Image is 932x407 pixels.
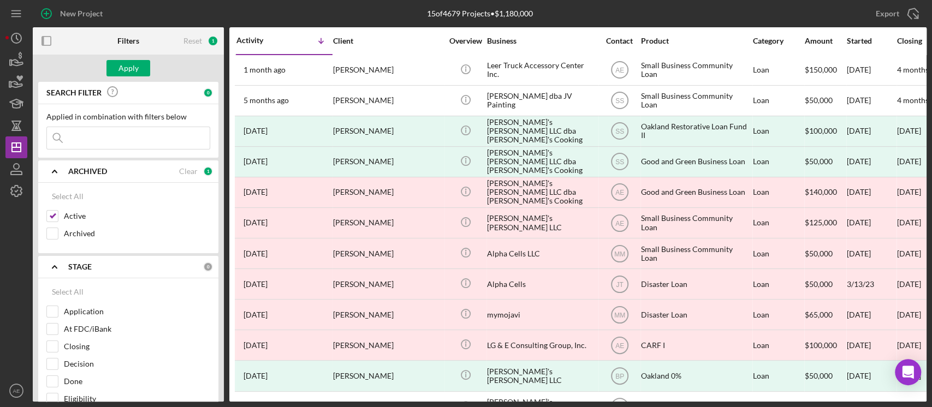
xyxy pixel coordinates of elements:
div: Oakland 0% [641,361,750,390]
div: [PERSON_NAME]'s [PERSON_NAME] LLC [487,208,596,237]
div: [DATE] [847,178,896,207]
div: [DATE] [847,56,896,85]
time: [DATE] [897,340,921,350]
div: 0 [203,88,213,98]
time: 2023-03-13 22:42 [244,280,268,289]
div: Loan [753,239,804,268]
time: 2022-12-27 23:45 [244,310,268,319]
div: Started [847,37,896,45]
div: Good and Green Business Loan [641,178,750,207]
div: [PERSON_NAME] [333,300,442,329]
div: Client [333,37,442,45]
div: Small Business Community Loan [641,86,750,115]
div: Loan [753,331,804,360]
b: SEARCH FILTER [46,88,102,97]
time: 2023-03-30 00:17 [244,249,268,258]
time: 2023-11-06 19:25 [244,218,268,227]
div: Alpha Cells [487,270,596,298]
button: Select All [46,281,89,303]
div: Loan [753,270,804,298]
div: $100,000 [805,331,846,360]
button: Export [865,3,927,25]
div: 3/13/23 [847,270,896,298]
div: Loan [753,208,804,237]
div: Select All [52,185,84,207]
div: Small Business Community Loan [641,239,750,268]
div: CARF I [641,331,750,360]
time: [DATE] [897,187,921,196]
div: Loan [753,56,804,85]
div: $50,000 [805,86,846,115]
time: [DATE] [897,279,921,289]
button: AE [5,380,27,402]
div: 1 [203,166,213,176]
div: Loan [753,300,804,329]
label: Archived [64,228,210,239]
div: [DATE] [847,300,896,329]
text: AE [615,67,624,74]
div: [PERSON_NAME] dba JV Painting [487,86,596,115]
div: Small Business Community Loan [641,208,750,237]
div: Good and Green Business Loan [641,147,750,176]
div: [DATE] [847,117,896,146]
div: [DATE] [897,127,921,135]
label: Done [64,376,210,387]
div: Disaster Loan [641,300,750,329]
div: Loan [753,147,804,176]
div: [PERSON_NAME] [333,117,442,146]
time: 2022-07-20 23:36 [244,372,268,380]
div: Select All [52,281,84,303]
label: Active [64,211,210,222]
div: Leer Truck Accessory Center Inc. [487,56,596,85]
div: Business [487,37,596,45]
div: Oakland Restorative Loan Fund II [641,117,750,146]
div: $65,000 [805,300,846,329]
div: mymojavi [487,300,596,329]
div: Loan [753,117,804,146]
time: [DATE] [897,310,921,319]
div: [DATE] [847,147,896,176]
time: 2024-11-13 00:43 [244,188,268,196]
div: Loan [753,86,804,115]
time: 2025-02-25 20:50 [244,157,268,166]
time: 2022-07-22 21:18 [244,341,268,350]
div: [DATE] [847,331,896,360]
div: [PERSON_NAME] [333,208,442,237]
div: [PERSON_NAME] [333,361,442,390]
text: JT [616,280,624,288]
div: [DATE] [847,361,896,390]
div: Product [641,37,750,45]
div: $50,000 [805,239,846,268]
div: Small Business Community Loan [641,56,750,85]
div: Disaster Loan [641,270,750,298]
div: $50,000 [805,147,846,176]
div: [PERSON_NAME] [333,147,442,176]
div: Export [876,3,899,25]
div: Reset [183,37,202,45]
div: Contact [599,37,640,45]
text: AE [615,342,624,349]
div: [PERSON_NAME] [333,331,442,360]
div: [PERSON_NAME] [333,56,442,85]
time: [DATE] [897,218,921,227]
div: [DATE] [847,239,896,268]
div: [PERSON_NAME]'s [PERSON_NAME] LLC dba [PERSON_NAME]'s Cooking [487,117,596,146]
div: $50,000 [805,361,846,390]
div: Clear [179,167,198,176]
div: Open Intercom Messenger [895,359,921,385]
label: At FDC/iBank [64,324,210,334]
div: Loan [753,178,804,207]
label: Application [64,306,210,317]
text: SS [615,158,624,166]
text: MM [614,311,625,319]
time: 2025-02-27 22:47 [244,127,268,135]
time: [DATE] [897,249,921,258]
div: [DATE] [847,86,896,115]
div: $125,000 [805,208,846,237]
text: SS [615,128,624,135]
text: BP [615,373,624,380]
div: Alpha Cells LLC [487,239,596,268]
div: [DATE] [847,208,896,237]
button: Apply [106,60,150,76]
div: Applied in combination with filters below [46,112,210,121]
